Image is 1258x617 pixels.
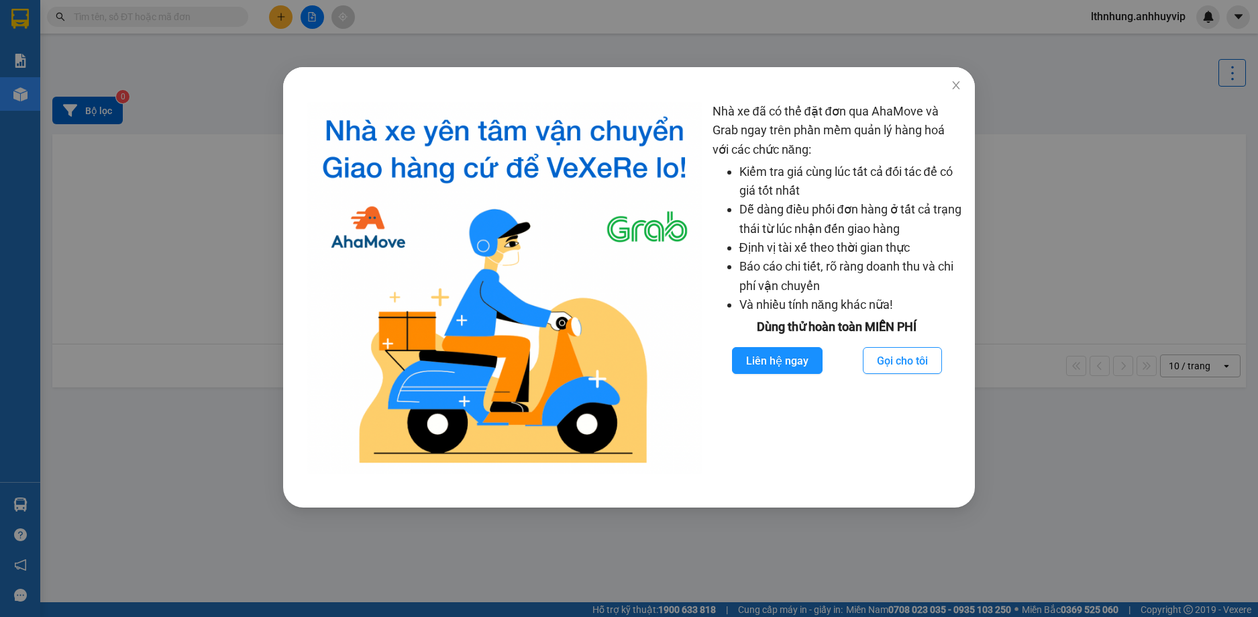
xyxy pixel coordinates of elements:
button: Close [937,67,975,105]
button: Liên hệ ngay [732,347,823,374]
img: logo [307,102,702,474]
div: Dùng thử hoàn toàn MIỄN PHÍ [712,318,961,336]
span: Gọi cho tôi [876,352,927,369]
span: close [951,80,961,91]
li: Dễ dàng điều phối đơn hàng ở tất cả trạng thái từ lúc nhận đến giao hàng [739,200,961,238]
li: Và nhiều tính năng khác nữa! [739,295,961,314]
button: Gọi cho tôi [862,347,941,374]
li: Định vị tài xế theo thời gian thực [739,238,961,257]
div: Nhà xe đã có thể đặt đơn qua AhaMove và Grab ngay trên phần mềm quản lý hàng hoá với các chức năng: [712,102,961,474]
li: Báo cáo chi tiết, rõ ràng doanh thu và chi phí vận chuyển [739,257,961,295]
span: Liên hệ ngay [746,352,808,369]
li: Kiểm tra giá cùng lúc tất cả đối tác để có giá tốt nhất [739,162,961,201]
